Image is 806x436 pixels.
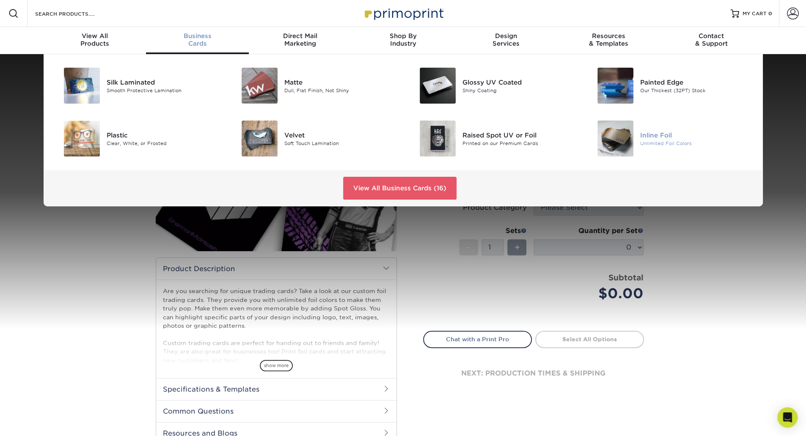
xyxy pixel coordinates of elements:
a: Select All Options [535,331,644,348]
span: Business [146,32,249,40]
div: Glossy UV Coated [462,77,575,87]
span: Direct Mail [249,32,352,40]
span: show more [260,360,293,371]
div: Soft Touch Lamination [284,140,396,147]
div: Unlimited Foil Colors [640,140,752,147]
img: Plastic Business Cards [64,121,100,156]
div: Open Intercom Messenger [777,407,798,428]
img: Primoprint [361,4,446,22]
div: Painted Edge [640,77,752,87]
div: Smooth Protective Lamination [107,87,219,94]
img: Painted Edge Business Cards [597,68,633,104]
div: Cards [146,32,249,47]
span: 0 [768,11,772,16]
h2: Specifications & Templates [156,378,396,400]
a: Chat with a Print Pro [423,331,532,348]
a: Plastic Business Cards Plastic Clear, White, or Frosted [54,117,219,160]
a: Painted Edge Business Cards Painted Edge Our Thickest (32PT) Stock [587,64,753,107]
a: Resources& Templates [557,27,660,54]
iframe: Google Customer Reviews [2,410,72,433]
div: Raised Spot UV or Foil [462,130,575,140]
div: Silk Laminated [107,77,219,87]
div: & Support [660,32,763,47]
div: Clear, White, or Frosted [107,140,219,147]
div: Marketing [249,32,352,47]
img: Raised Spot UV or Foil Business Cards [420,121,456,156]
div: Services [454,32,557,47]
div: Shiny Coating [462,87,575,94]
div: Industry [352,32,454,47]
a: View AllProducts [44,27,146,54]
div: Inline Foil [640,130,752,140]
a: Velvet Business Cards Velvet Soft Touch Lamination [231,117,397,160]
div: Plastic [107,130,219,140]
span: Contact [660,32,763,40]
a: Direct MailMarketing [249,27,352,54]
div: Our Thickest (32PT) Stock [640,87,752,94]
a: View All Business Cards (16) [343,177,457,200]
h2: Common Questions [156,400,396,422]
div: Matte [284,77,396,87]
div: Printed on our Premium Cards [462,140,575,147]
img: Silk Laminated Business Cards [64,68,100,104]
a: DesignServices [454,27,557,54]
a: Raised Spot UV or Foil Business Cards Raised Spot UV or Foil Printed on our Premium Cards [410,117,575,160]
span: View All [44,32,146,40]
div: next: production times & shipping [423,348,644,399]
img: Velvet Business Cards [242,121,278,156]
a: Inline Foil Business Cards Inline Foil Unlimited Foil Colors [587,117,753,160]
div: & Templates [557,32,660,47]
div: Products [44,32,146,47]
a: Shop ByIndustry [352,27,454,54]
img: Matte Business Cards [242,68,278,104]
div: Dull, Flat Finish, Not Shiny [284,87,396,94]
a: Contact& Support [660,27,763,54]
span: Resources [557,32,660,40]
span: MY CART [743,10,767,17]
div: Velvet [284,130,396,140]
span: Shop By [352,32,454,40]
a: BusinessCards [146,27,249,54]
a: Glossy UV Coated Business Cards Glossy UV Coated Shiny Coating [410,64,575,107]
a: Matte Business Cards Matte Dull, Flat Finish, Not Shiny [231,64,397,107]
img: Inline Foil Business Cards [597,121,633,156]
a: Silk Laminated Business Cards Silk Laminated Smooth Protective Lamination [54,64,219,107]
img: Glossy UV Coated Business Cards [420,68,456,104]
span: Design [454,32,557,40]
input: SEARCH PRODUCTS..... [34,8,117,19]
